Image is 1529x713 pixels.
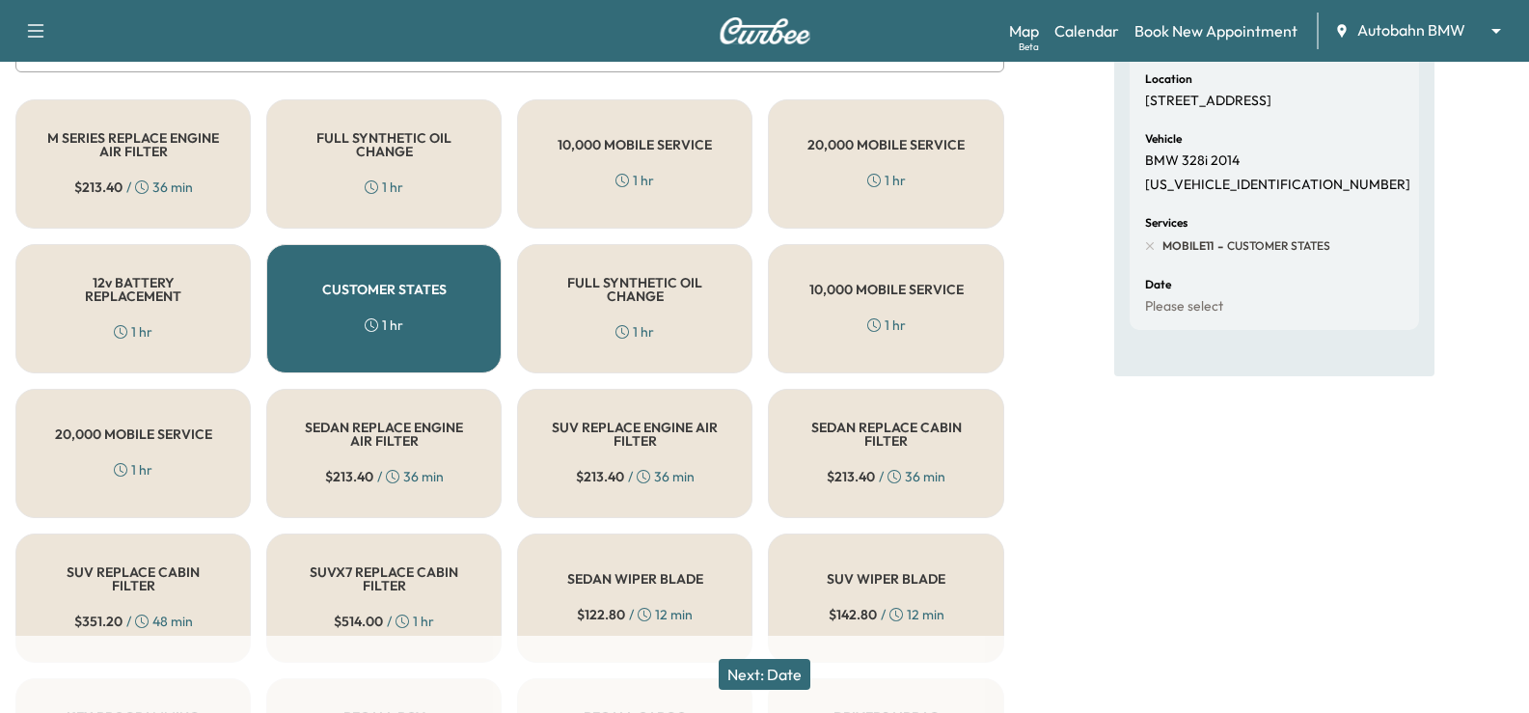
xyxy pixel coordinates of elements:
[549,421,721,448] h5: SUV REPLACE ENGINE AIR FILTER
[55,427,212,441] h5: 20,000 MOBILE SERVICE
[577,605,625,624] span: $ 122.80
[809,283,964,296] h5: 10,000 MOBILE SERVICE
[549,276,721,303] h5: FULL SYNTHETIC OIL CHANGE
[334,612,383,631] span: $ 514.00
[47,565,219,592] h5: SUV REPLACE CABIN FILTER
[114,322,152,342] div: 1 hr
[1214,236,1223,256] span: -
[1054,19,1119,42] a: Calendar
[719,659,810,690] button: Next: Date
[1145,152,1240,170] p: BMW 328i 2014
[567,572,703,586] h5: SEDAN WIPER BLADE
[74,612,123,631] span: $ 351.20
[577,605,693,624] div: / 12 min
[615,171,654,190] div: 1 hr
[322,283,447,296] h5: CUSTOMER STATES
[298,131,470,158] h5: FULL SYNTHETIC OIL CHANGE
[114,460,152,480] div: 1 hr
[1019,40,1039,54] div: Beta
[1145,298,1223,315] p: Please select
[334,612,434,631] div: / 1 hr
[1357,19,1465,41] span: Autobahn BMW
[800,421,971,448] h5: SEDAN REPLACE CABIN FILTER
[1145,217,1188,229] h6: Services
[867,171,906,190] div: 1 hr
[719,17,811,44] img: Curbee Logo
[365,315,403,335] div: 1 hr
[576,467,624,486] span: $ 213.40
[827,467,945,486] div: / 36 min
[298,565,470,592] h5: SUVX7 REPLACE CABIN FILTER
[615,322,654,342] div: 1 hr
[1145,93,1271,110] p: [STREET_ADDRESS]
[807,138,965,151] h5: 20,000 MOBILE SERVICE
[829,605,944,624] div: / 12 min
[365,178,403,197] div: 1 hr
[1145,133,1182,145] h6: Vehicle
[74,612,193,631] div: / 48 min
[298,421,470,448] h5: SEDAN REPLACE ENGINE AIR FILTER
[576,467,695,486] div: / 36 min
[1009,19,1039,42] a: MapBeta
[827,572,945,586] h5: SUV WIPER BLADE
[1145,73,1192,85] h6: Location
[1145,177,1410,194] p: [US_VEHICLE_IDENTIFICATION_NUMBER]
[47,131,219,158] h5: M SERIES REPLACE ENGINE AIR FILTER
[829,605,877,624] span: $ 142.80
[325,467,444,486] div: / 36 min
[867,315,906,335] div: 1 hr
[1162,238,1214,254] span: MOBILE11
[1145,279,1171,290] h6: Date
[74,178,123,197] span: $ 213.40
[325,467,373,486] span: $ 213.40
[47,276,219,303] h5: 12v BATTERY REPLACEMENT
[827,467,875,486] span: $ 213.40
[558,138,712,151] h5: 10,000 MOBILE SERVICE
[74,178,193,197] div: / 36 min
[1134,19,1297,42] a: Book New Appointment
[1223,238,1330,254] span: CUSTOMER STATES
